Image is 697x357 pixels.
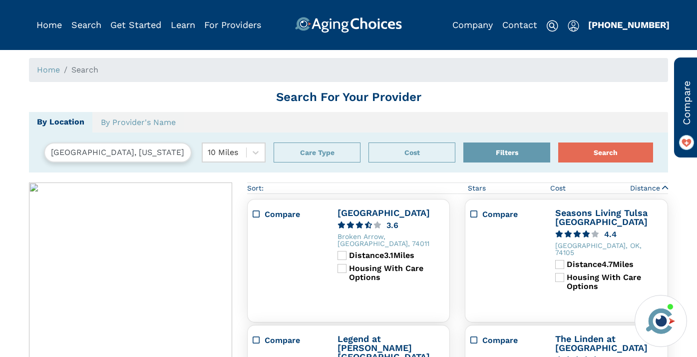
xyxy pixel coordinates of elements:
[110,19,161,30] a: Get Started
[555,242,663,256] div: [GEOGRAPHIC_DATA], OK, 74105
[71,65,98,74] span: Search
[630,183,660,193] span: Distance
[92,112,184,133] a: By Provider's Name
[482,334,545,346] div: Compare
[502,19,537,30] a: Contact
[604,230,617,238] div: 4.4
[470,208,545,220] div: Compare
[36,19,62,30] a: Home
[71,17,101,33] div: Popover trigger
[338,207,430,218] a: [GEOGRAPHIC_DATA]
[71,19,101,30] a: Search
[463,142,550,162] button: Filters
[644,304,678,338] img: avatar
[482,208,545,220] div: Compare
[470,334,545,346] div: Compare
[265,208,328,220] div: Compare
[204,19,261,30] a: For Providers
[558,142,653,162] button: Search
[29,58,668,82] nav: breadcrumb
[37,65,60,74] a: Home
[567,273,663,291] div: Housing With Care Options
[568,20,579,32] img: user-icon.svg
[265,334,328,346] div: Compare
[29,90,668,104] h1: Search For Your Provider
[555,230,663,238] a: 4.4
[555,333,648,353] a: The Linden at [GEOGRAPHIC_DATA]
[468,183,486,193] span: Stars
[463,142,550,162] div: Popover trigger
[44,142,192,162] input: Search by City, State, or Zip Code
[349,251,445,260] div: Distance 3.1 Miles
[568,17,579,33] div: Popover trigger
[338,221,445,229] a: 3.6
[349,264,445,282] div: Housing With Care Options
[368,142,455,162] div: Popover trigger
[546,20,558,32] img: search-icon.svg
[171,19,195,30] a: Learn
[452,19,493,30] a: Company
[679,135,694,150] img: favorite_on.png
[588,19,670,30] a: [PHONE_NUMBER]
[567,260,663,269] div: Distance 4.7 Miles
[247,183,264,193] div: Sort:
[386,221,398,229] div: 3.6
[274,142,360,162] div: Popover trigger
[253,334,328,346] div: Compare
[253,208,328,220] div: Compare
[555,207,648,227] a: Seasons Living Tulsa [GEOGRAPHIC_DATA]
[295,17,402,33] img: AgingChoices
[550,183,566,193] span: Cost
[29,112,92,132] a: By Location
[274,142,360,162] button: Care Type
[368,142,455,162] button: Cost
[338,233,445,247] div: Broken Arrow, [GEOGRAPHIC_DATA], 74011
[679,80,694,125] span: Compare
